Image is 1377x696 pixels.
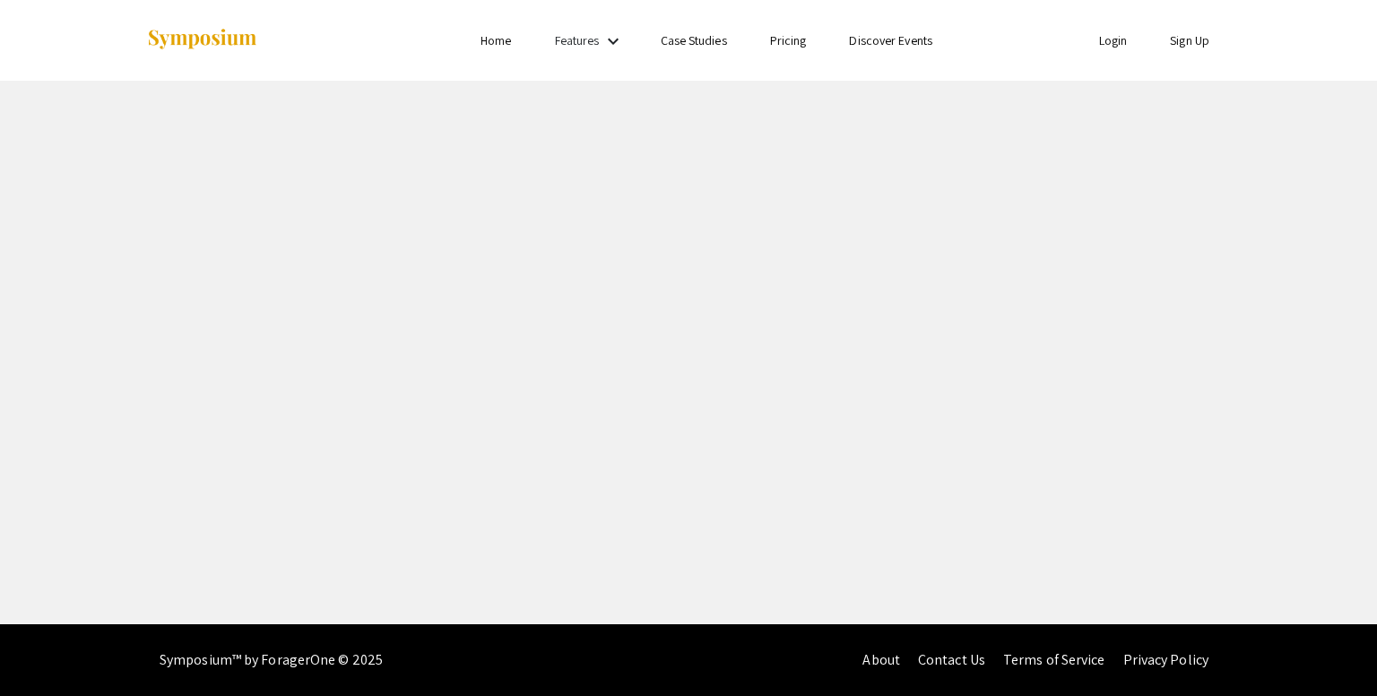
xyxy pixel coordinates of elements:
a: Case Studies [661,32,727,48]
a: Sign Up [1170,32,1209,48]
mat-icon: Expand Features list [602,30,624,52]
div: Symposium™ by ForagerOne © 2025 [160,624,383,696]
a: Privacy Policy [1123,650,1208,669]
img: Symposium by ForagerOne [146,28,258,52]
a: Home [481,32,511,48]
a: About [862,650,900,669]
a: Pricing [770,32,807,48]
a: Features [555,32,600,48]
a: Contact Us [918,650,985,669]
a: Terms of Service [1003,650,1105,669]
a: Login [1099,32,1128,48]
a: Discover Events [849,32,932,48]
